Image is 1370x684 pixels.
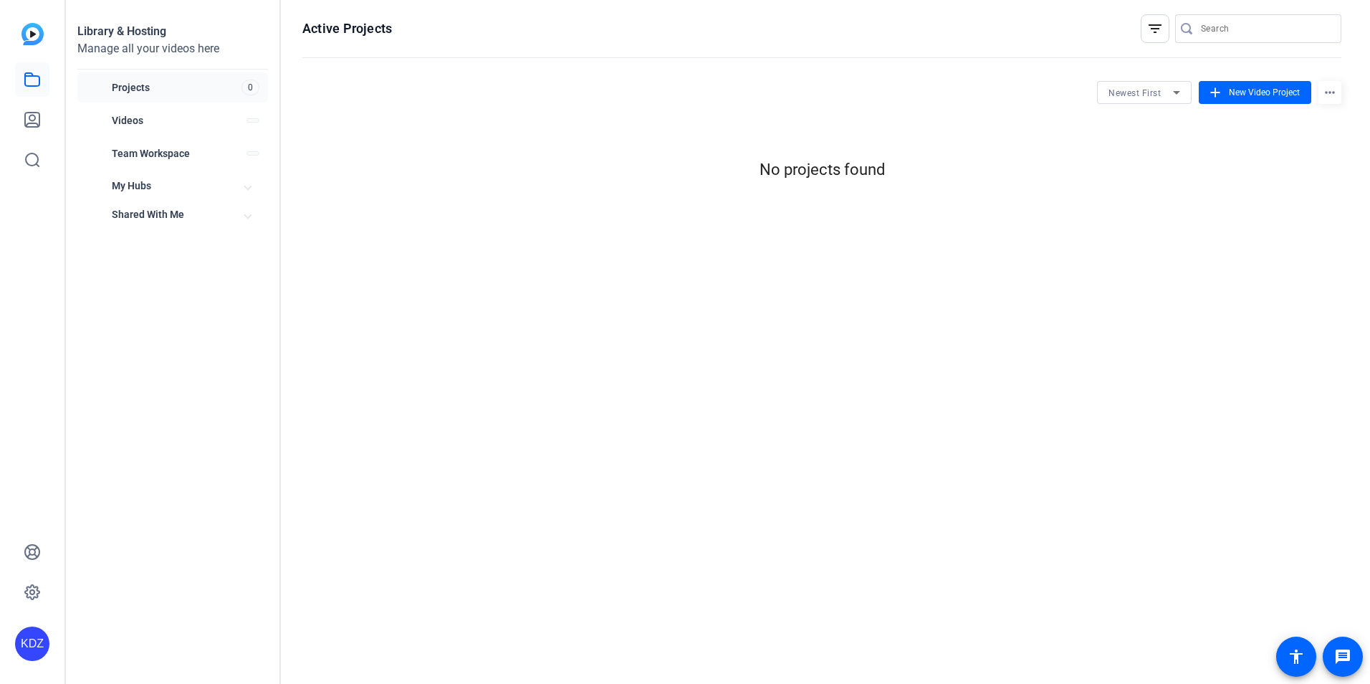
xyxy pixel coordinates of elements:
[112,113,246,128] span: Videos
[77,40,268,57] div: Manage all your videos here
[241,80,259,95] span: 0
[1108,88,1161,98] span: Newest First
[77,200,268,229] mat-expansion-panel-header: Shared With Me
[1199,81,1311,104] button: New Video Project
[1288,648,1305,665] mat-icon: accessibility
[1201,20,1330,37] input: Search
[302,20,392,37] h1: Active Projects
[1229,86,1300,99] span: New Video Project
[1318,81,1341,104] mat-icon: more_horiz
[15,627,49,661] div: KDZ
[1334,648,1351,665] mat-icon: message
[1207,85,1223,100] mat-icon: add
[112,79,241,96] span: Projects
[302,158,1341,181] div: No projects found
[77,23,268,40] div: Library & Hosting
[21,23,44,45] img: blue-gradient.svg
[77,171,268,200] mat-expansion-panel-header: My Hubs
[1146,20,1164,37] mat-icon: filter_list
[112,207,245,222] span: Shared With Me
[112,179,214,194] span: My Hubs
[112,146,246,161] span: Team Workspace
